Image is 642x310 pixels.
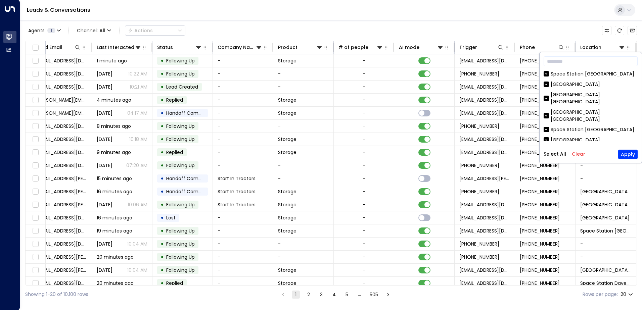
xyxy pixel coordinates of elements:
div: • [160,251,164,263]
span: +447435416559 [520,136,560,143]
div: [GEOGRAPHIC_DATA] [551,81,600,88]
div: Actions [128,28,153,34]
p: 07:20 AM [126,162,147,169]
span: 4 minutes ago [97,97,131,103]
td: - [213,81,273,93]
span: Start In Tractors [218,201,256,208]
span: Replied [166,97,183,103]
span: Storage [278,149,296,156]
span: 16 minutes ago [97,214,132,221]
div: Status [157,43,202,51]
div: • [160,186,164,197]
div: # of people [338,43,383,51]
td: - [213,54,273,67]
div: [GEOGRAPHIC_DATA] [551,137,600,144]
span: terryshopper@gmail.com [36,84,87,90]
td: - [576,159,636,172]
div: [GEOGRAPHIC_DATA] [GEOGRAPHIC_DATA] [551,109,638,123]
span: Following Up [166,201,195,208]
span: Space Station Shrewsbury [580,201,631,208]
span: chanaka@post.com [36,241,87,247]
span: adithyan31@gmail.com [36,136,87,143]
button: Select All [544,151,566,157]
span: Space Station Chiswick [580,227,631,234]
div: • [160,212,164,223]
div: • [160,134,164,145]
div: • [160,94,164,106]
div: • [160,147,164,158]
div: • [160,160,164,171]
div: AI mode [399,43,419,51]
span: +442069475468 [520,97,560,103]
span: leads@space-station.co.uk [459,227,510,234]
span: Following Up [166,267,195,273]
span: Yesterday [97,110,112,116]
div: • [160,238,164,250]
td: - [273,81,334,93]
span: +447435416559 [520,123,560,130]
span: adithyan31@gmail.com [36,123,87,130]
div: Phone [520,43,564,51]
p: 10:04 AM [127,241,147,247]
span: Toggle select row [31,279,40,288]
span: Aug 27, 2025 [97,241,112,247]
span: Handoff Completed [166,175,214,182]
span: Storage [278,214,296,221]
span: +447974314426 [520,267,560,273]
span: Start In Tractors [218,188,256,195]
div: - [363,267,365,273]
span: Lost [166,214,176,221]
span: Storage [278,227,296,234]
td: - [576,238,636,250]
td: - [273,120,334,133]
td: - [576,251,636,263]
span: Toggle select row [31,96,40,104]
span: leads@space-station.co.uk [459,136,510,143]
span: +447858305927 [520,149,560,156]
div: Product [278,43,323,51]
div: Space Station [GEOGRAPHIC_DATA] [551,70,634,77]
span: +442069475468 [520,110,560,116]
td: - [213,94,273,106]
span: Following Up [166,136,195,143]
button: Go to page 2 [305,291,313,299]
div: Product [278,43,297,51]
span: Agents [28,28,45,33]
button: Go to page 5 [343,291,351,299]
div: • [160,199,164,210]
span: +447792832991 [520,84,560,90]
div: Location [580,43,625,51]
div: - [363,57,365,64]
span: spencer.t.hill@gmail.com [36,97,87,103]
div: Space Station [GEOGRAPHIC_DATA] [544,70,638,77]
span: +447858305927 [520,162,560,169]
div: Company Name [218,43,256,51]
span: leads@space-station.co.uk [459,57,510,64]
span: 15 minutes ago [97,175,132,182]
div: Showing 1-20 of 10,100 rows [25,291,88,298]
td: - [273,238,334,250]
span: Space Station Daventry [580,280,631,287]
span: 16 minutes ago [97,188,132,195]
div: Company Name [218,43,262,51]
span: Yesterday [97,267,112,273]
span: +447866995758 [520,214,560,221]
span: All [99,28,105,33]
span: marina@paul.bz [36,254,87,260]
span: Aug 28, 2025 [97,162,112,169]
span: will.simpson@startintractors.co.uk [459,175,510,182]
div: 20 [621,290,634,299]
td: - [213,251,273,263]
div: - [363,201,365,208]
span: Storage [278,110,296,116]
td: - [213,224,273,237]
div: Status [157,43,173,51]
span: terryshopper@gmail.com [36,57,87,64]
td: - [213,133,273,146]
span: Toggle select row [31,70,40,78]
span: +447792832991 [520,70,560,77]
nav: pagination navigation [279,290,393,299]
span: leads@space-station.co.uk [459,201,510,208]
span: +447773818926 [520,188,560,195]
td: - [213,107,273,119]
